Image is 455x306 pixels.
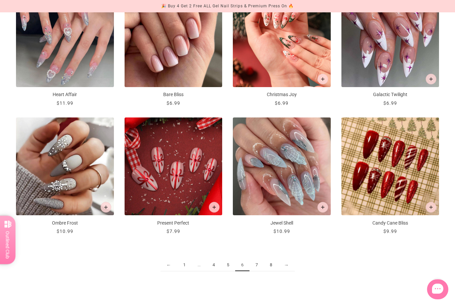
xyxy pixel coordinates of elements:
[177,259,192,271] a: 1
[341,91,439,98] p: Galactic Twilight
[383,100,397,106] span: $6.99
[125,91,223,98] p: Bare Bliss
[235,259,249,271] span: 6
[16,220,114,227] p: Ombre Frost
[383,229,397,234] span: $9.99
[57,100,73,106] span: $11.99
[221,259,235,271] a: 5
[209,202,220,213] button: Add to cart
[273,229,290,234] span: $10.99
[167,100,180,106] span: $6.99
[16,91,114,98] p: Heart Affair
[317,74,328,84] button: Add to cart
[341,220,439,227] p: Candy Cane Bliss
[192,259,207,271] span: ...
[161,259,177,271] a: ←
[249,259,264,271] a: 7
[426,74,436,84] button: Add to cart
[426,202,436,213] button: Add to cart
[233,91,331,98] p: Christmas Joy
[125,220,223,227] p: Present Perfect
[101,202,111,213] button: Add to cart
[16,117,114,235] a: Ombre Frost
[341,117,439,235] a: Candy Cane Bliss
[264,259,278,271] a: 8
[275,100,288,106] span: $6.99
[233,220,331,227] p: Jewel Shell
[207,259,221,271] a: 4
[278,259,295,271] a: →
[233,117,331,235] a: Jewel Shell
[167,229,180,234] span: $7.99
[161,3,294,10] div: 🎉 Buy 4 Get 2 Free ALL Gel Nail Strips & Premium Press On 🔥
[57,229,73,234] span: $10.99
[125,117,223,235] a: Present Perfect
[317,202,328,213] button: Add to cart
